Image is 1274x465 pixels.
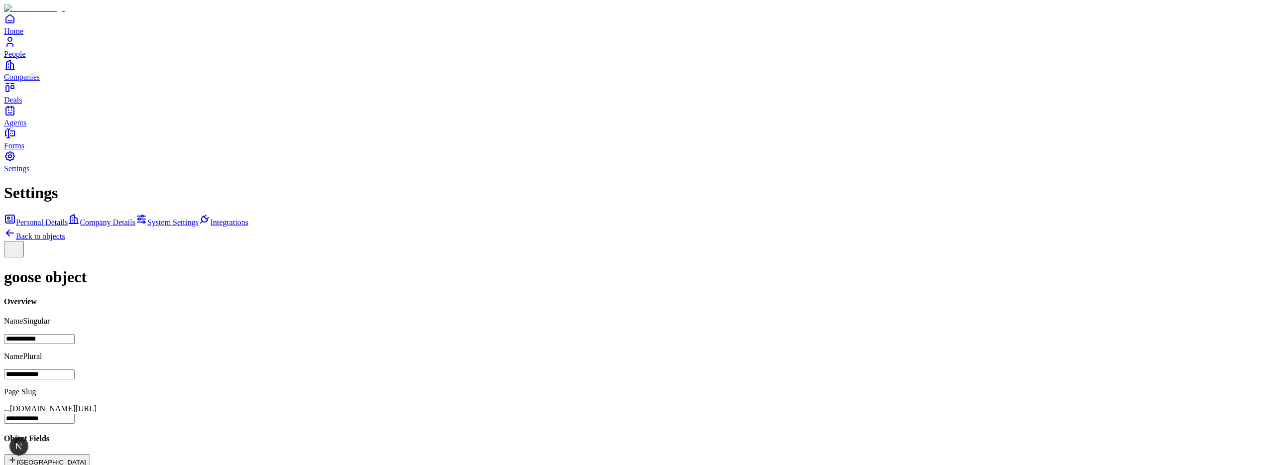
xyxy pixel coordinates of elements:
[80,218,135,227] span: Company Details
[68,218,135,227] a: Company Details
[211,218,248,227] span: Integrations
[4,4,65,13] img: Item Brain Logo
[4,96,22,104] span: Deals
[4,184,1270,202] h1: Settings
[4,218,68,227] a: Personal Details
[23,352,42,360] span: Plural
[4,127,1270,150] a: Forms
[4,27,23,35] span: Home
[16,218,68,227] span: Personal Details
[199,218,248,227] a: Integrations
[4,73,40,81] span: Companies
[4,50,26,58] span: People
[4,13,1270,35] a: Home
[4,297,1270,306] h4: Overview
[4,141,24,150] span: Forms
[4,150,1270,173] a: Settings
[4,268,1270,286] h1: goose object
[135,218,199,227] a: System Settings
[4,36,1270,58] a: People
[4,317,1270,326] p: Name
[4,59,1270,81] a: Companies
[4,105,1270,127] a: Agents
[4,387,1270,396] p: Page Slug
[4,164,30,173] span: Settings
[147,218,199,227] span: System Settings
[4,232,65,240] a: Back to objects
[4,118,26,127] span: Agents
[4,352,1270,361] p: Name
[23,317,50,325] span: Singular
[4,82,1270,104] a: Deals
[4,404,1270,413] div: ...[DOMAIN_NAME][URL]
[4,434,1270,443] h4: Object Fields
